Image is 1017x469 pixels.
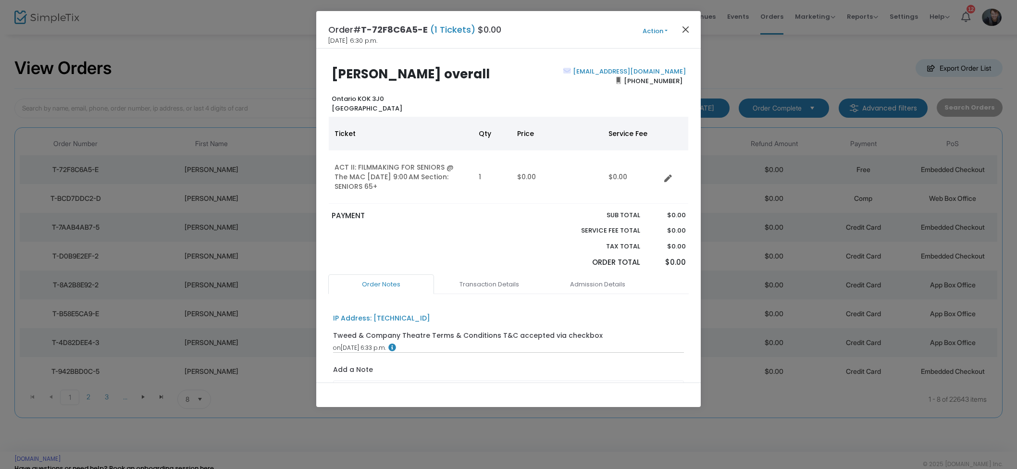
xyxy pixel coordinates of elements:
button: Action [626,26,684,37]
th: Service Fee [603,117,660,150]
b: [PERSON_NAME] overall [332,65,490,83]
p: Sub total [558,210,640,220]
p: Service Fee Total [558,226,640,235]
span: on [333,344,341,352]
span: (1 Tickets) [428,24,478,36]
p: Tax Total [558,242,640,251]
a: Admission Details [545,274,650,295]
p: $0.00 [649,226,685,235]
div: Data table [329,117,688,204]
th: Price [511,117,603,150]
b: Ontario KOK 3J0 [GEOGRAPHIC_DATA] [332,94,402,113]
td: $0.00 [511,150,603,204]
span: [DATE] 6:30 p.m. [328,36,377,46]
span: T-72F8C6A5-E [361,24,428,36]
a: [EMAIL_ADDRESS][DOMAIN_NAME] [571,67,686,76]
a: Order Notes [328,274,434,295]
button: Close [680,23,692,36]
span: [PHONE_NUMBER] [621,73,686,88]
td: 1 [473,150,511,204]
th: Qty [473,117,511,150]
th: Ticket [329,117,473,150]
p: $0.00 [649,210,685,220]
p: $0.00 [649,257,685,268]
p: $0.00 [649,242,685,251]
td: $0.00 [603,150,660,204]
p: PAYMENT [332,210,504,222]
a: Transaction Details [436,274,542,295]
p: Order Total [558,257,640,268]
h4: Order# $0.00 [328,23,501,36]
td: ACT II: FILMMAKING FOR SENIORS @ The MAC [DATE] 9:00 AM Section: SENIORS 65+ [329,150,473,204]
label: Add a Note [333,365,373,377]
div: Tweed & Company Theatre Terms & Conditions T&C accepted via checkbox [333,331,603,341]
div: [DATE] 6:33 p.m. [333,344,684,352]
div: IP Address: [TECHNICAL_ID] [333,313,430,323]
